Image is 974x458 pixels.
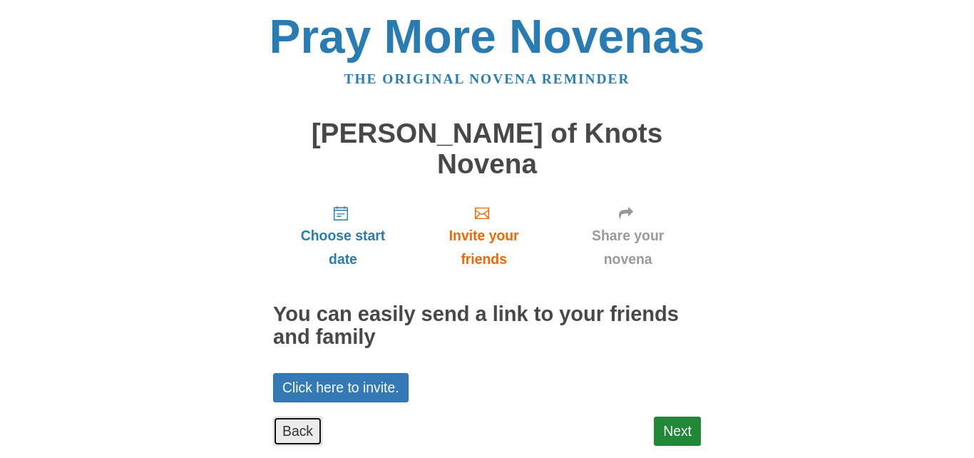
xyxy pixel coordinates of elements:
[273,417,322,446] a: Back
[270,10,705,63] a: Pray More Novenas
[273,303,701,349] h2: You can easily send a link to your friends and family
[555,193,701,278] a: Share your novena
[654,417,701,446] a: Next
[273,118,701,179] h1: [PERSON_NAME] of Knots Novena
[413,193,555,278] a: Invite your friends
[344,71,630,86] a: The original novena reminder
[287,224,399,271] span: Choose start date
[427,224,540,271] span: Invite your friends
[273,193,413,278] a: Choose start date
[569,224,687,271] span: Share your novena
[273,373,409,402] a: Click here to invite.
